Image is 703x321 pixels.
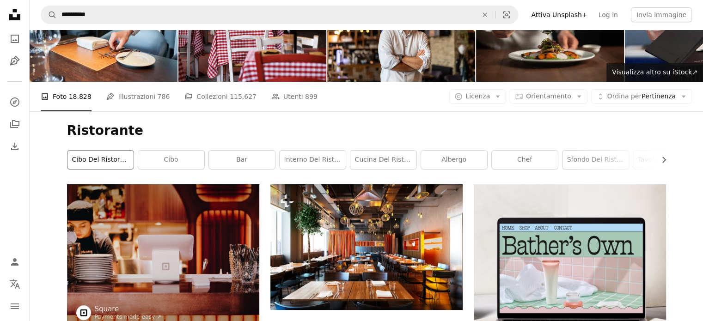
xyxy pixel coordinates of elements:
[41,6,57,24] button: Cerca su Unsplash
[158,91,170,102] span: 786
[526,7,593,22] a: Attiva Unsplash+
[67,122,666,139] h1: Ristorante
[209,151,275,169] a: bar
[138,151,204,169] a: cibo
[270,184,463,310] img: Rendering 3D degli interni di un ristorante di lusso
[631,7,692,22] button: Invia immagine
[607,92,676,101] span: Pertinenza
[280,151,346,169] a: interno del ristorante
[106,82,170,111] a: Illustrazioni 786
[591,89,692,104] button: Ordina perPertinenza
[184,82,257,111] a: Collezioni 115.627
[6,115,24,133] a: Collezioni
[67,252,259,260] a: Donna in maglietta girocollo nera in piedi vicino al bancone
[6,52,24,70] a: Illustrazioni
[6,6,24,26] a: Home — Unsplash
[510,89,587,104] button: Orientamento
[271,82,318,111] a: Utenti 899
[562,151,629,169] a: sfondo del ristorante
[606,63,703,82] a: Visualizza altro su iStock↗
[95,304,162,314] a: Square
[495,6,518,24] button: Ricerca visiva
[593,7,624,22] a: Log in
[305,91,318,102] span: 899
[6,275,24,293] button: Lingua
[350,151,416,169] a: cucina del ristorante
[612,68,697,76] span: Visualizza altro su iStock ↗
[607,92,642,100] span: Ordina per
[95,314,162,320] a: Payments made easy ↗
[6,30,24,48] a: Foto
[41,6,518,24] form: Trova visual in tutto il sito
[526,92,571,100] span: Orientamento
[6,253,24,271] a: Accedi / Registrati
[655,151,666,169] button: scorri la lista a destra
[492,151,558,169] a: chef
[6,137,24,156] a: Cronologia download
[633,151,699,169] a: tavolo da ristorante
[76,305,91,320] img: Vai al profilo di Square
[270,243,463,251] a: Rendering 3D degli interni di un ristorante di lusso
[465,92,490,100] span: Licenza
[475,6,495,24] button: Elimina
[421,151,487,169] a: albergo
[67,151,134,169] a: Cibo del ristorante
[6,297,24,315] button: Menu
[449,89,506,104] button: Licenza
[6,93,24,111] a: Esplora
[230,91,257,102] span: 115.627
